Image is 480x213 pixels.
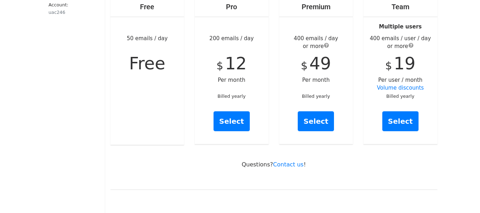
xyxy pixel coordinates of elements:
span: $ [216,59,223,72]
h4: Free [110,2,184,11]
small: Account: [49,2,94,16]
small: Billed yearly [217,94,246,99]
a: Select [382,111,419,131]
iframe: Chat Widget [444,179,480,213]
a: Contact us [273,161,304,168]
span: 19 [394,53,415,73]
span: $ [301,59,308,72]
span: $ [385,59,392,72]
div: uac246 [49,9,94,16]
a: Select [298,111,334,131]
small: Billed yearly [386,94,414,99]
a: Volume discounts [377,85,424,91]
h4: Team [363,2,437,11]
div: 400 emails / day or more [279,34,353,50]
h4: Pro [195,2,269,11]
span: 49 [309,53,331,73]
div: 400 emails / user / day or more [363,34,437,50]
a: Select [214,111,250,131]
strong: Multiple users [379,23,422,30]
h4: Premium [279,2,353,11]
span: 12 [225,53,247,73]
span: Free [129,53,165,73]
p: Questions? ! [110,161,437,168]
small: Billed yearly [302,94,330,99]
